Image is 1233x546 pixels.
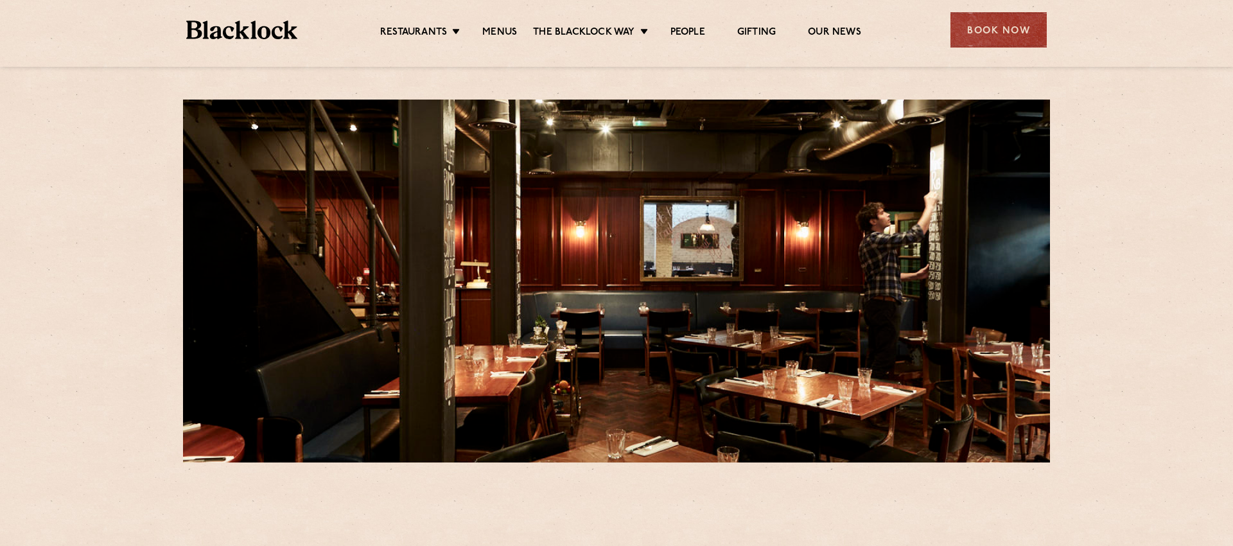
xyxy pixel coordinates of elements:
[737,26,776,40] a: Gifting
[670,26,705,40] a: People
[482,26,517,40] a: Menus
[808,26,861,40] a: Our News
[186,21,297,39] img: BL_Textured_Logo-footer-cropped.svg
[533,26,634,40] a: The Blacklock Way
[950,12,1047,48] div: Book Now
[380,26,447,40] a: Restaurants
